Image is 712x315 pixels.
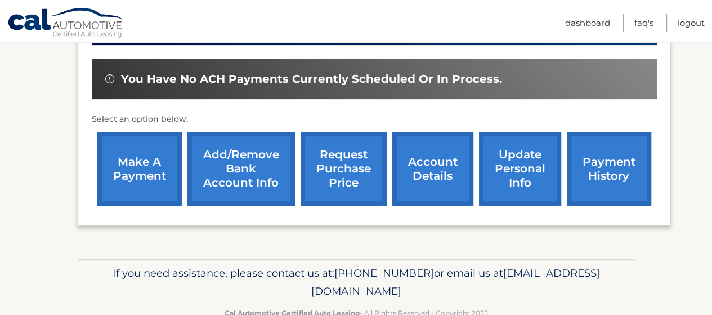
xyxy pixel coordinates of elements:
a: Cal Automotive [7,7,126,40]
p: If you need assistance, please contact us at: or email us at [85,264,628,300]
p: Select an option below: [92,113,657,126]
a: Add/Remove bank account info [187,132,295,206]
a: Dashboard [565,14,610,32]
span: [PHONE_NUMBER] [334,267,434,279]
a: Logout [678,14,705,32]
a: update personal info [479,132,561,206]
a: payment history [567,132,651,206]
img: alert-white.svg [105,74,114,83]
a: account details [392,132,473,206]
a: request purchase price [301,132,387,206]
span: [EMAIL_ADDRESS][DOMAIN_NAME] [311,267,600,298]
a: make a payment [97,132,182,206]
span: You have no ACH payments currently scheduled or in process. [121,72,502,86]
a: FAQ's [634,14,653,32]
